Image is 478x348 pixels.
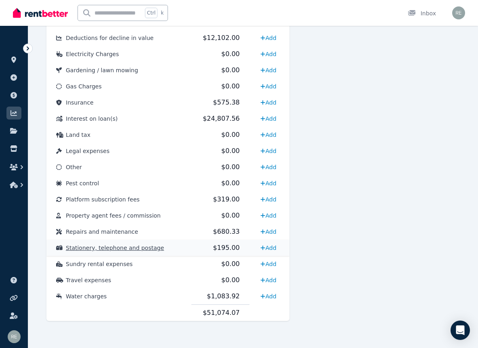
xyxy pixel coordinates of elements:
[257,177,279,190] a: Add
[213,99,240,106] span: $575.38
[66,196,140,203] span: Platform subscription fees
[213,228,240,235] span: $680.33
[6,44,32,50] span: ORGANISE
[452,6,465,19] img: rentals@jonseabrook.com
[66,277,111,283] span: Travel expenses
[66,132,90,138] span: Land tax
[257,145,279,157] a: Add
[221,212,240,219] span: $0.00
[161,10,164,16] span: k
[451,321,470,340] div: Open Intercom Messenger
[66,148,109,154] span: Legal expenses
[221,147,240,155] span: $0.00
[257,209,279,222] a: Add
[207,292,239,300] span: $1,083.92
[257,290,279,303] a: Add
[221,260,240,268] span: $0.00
[257,48,279,61] a: Add
[13,7,68,19] img: RentBetter
[213,244,240,252] span: $195.00
[221,179,240,187] span: $0.00
[66,35,153,41] span: Deductions for decline in value
[257,241,279,254] a: Add
[221,66,240,74] span: $0.00
[66,245,164,251] span: Stationery, telephone and postage
[221,163,240,171] span: $0.00
[66,229,138,235] span: Repairs and maintenance
[66,293,107,300] span: Water charges
[221,50,240,58] span: $0.00
[257,193,279,206] a: Add
[257,161,279,174] a: Add
[203,34,240,42] span: $12,102.00
[257,64,279,77] a: Add
[257,274,279,287] a: Add
[66,67,138,73] span: Gardening / lawn mowing
[66,83,102,90] span: Gas Charges
[257,31,279,44] a: Add
[221,276,240,284] span: $0.00
[8,330,21,343] img: rentals@jonseabrook.com
[66,180,99,187] span: Pest control
[221,131,240,138] span: $0.00
[257,258,279,270] a: Add
[257,112,279,125] a: Add
[257,96,279,109] a: Add
[213,195,240,203] span: $319.00
[66,212,161,219] span: Property agent fees / commission
[203,115,240,122] span: $24,807.56
[66,51,119,57] span: Electricity Charges
[408,9,436,17] div: Inbox
[257,80,279,93] a: Add
[221,82,240,90] span: $0.00
[257,128,279,141] a: Add
[145,8,157,18] span: Ctrl
[257,225,279,238] a: Add
[203,309,240,317] span: $51,074.07
[66,99,94,106] span: Insurance
[66,115,117,122] span: Interest on loan(s)
[66,261,133,267] span: Sundry rental expenses
[66,164,82,170] span: Other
